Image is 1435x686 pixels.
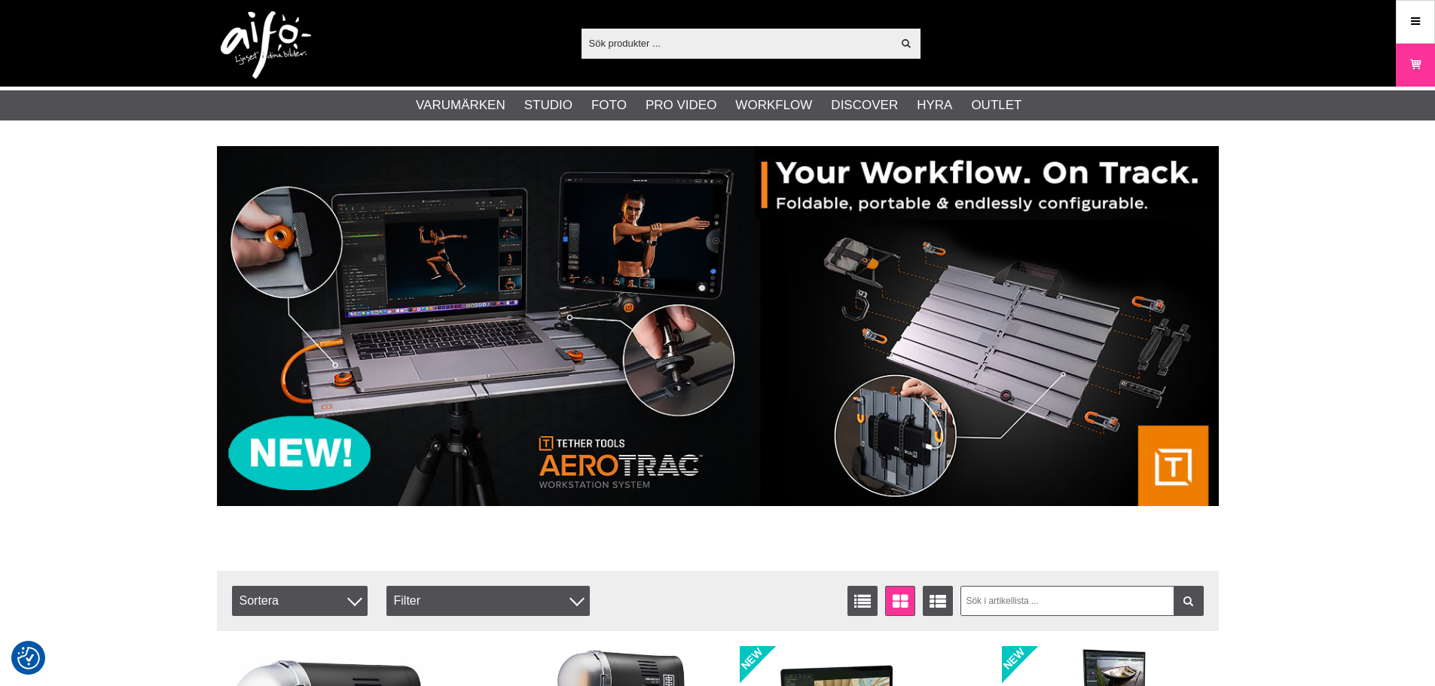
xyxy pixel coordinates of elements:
span: Sortera [232,586,368,616]
input: Sök i artikellista ... [960,586,1204,616]
a: Workflow [735,96,812,115]
a: Fönstervisning [885,586,915,616]
a: Outlet [971,96,1021,115]
div: Filter [386,586,590,616]
img: Annons:007 banner-header-aerotrac-1390x500.jpg [217,146,1219,506]
input: Sök produkter ... [582,32,893,54]
img: logo.png [221,11,311,79]
a: Hyra [917,96,952,115]
a: Utökad listvisning [923,586,953,616]
a: Listvisning [847,586,878,616]
a: Studio [524,96,572,115]
a: Pro Video [646,96,716,115]
a: Foto [591,96,627,115]
a: Filtrera [1174,586,1204,616]
img: Revisit consent button [17,647,40,669]
a: Varumärken [416,96,505,115]
button: Samtyckesinställningar [17,645,40,672]
a: Discover [831,96,898,115]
